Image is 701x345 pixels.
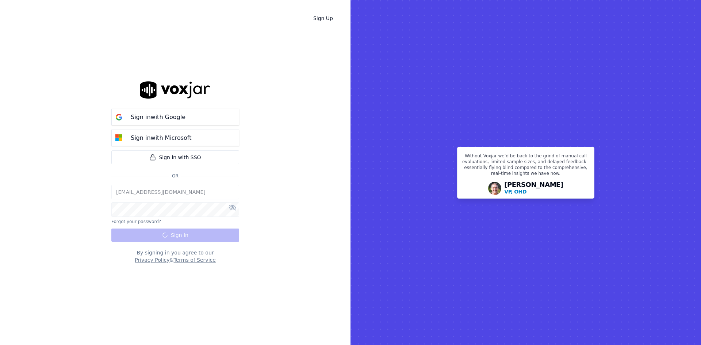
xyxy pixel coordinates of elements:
button: Forgot your password? [111,219,161,225]
input: Email [111,185,239,199]
div: By signing in you agree to our & [111,249,239,264]
button: Sign inwith Google [111,109,239,125]
p: VP, OHD [504,188,526,195]
p: Without Voxjar we’d be back to the grind of manual call evaluations, limited sample sizes, and de... [462,153,590,179]
button: Terms of Service [173,256,215,264]
img: google Sign in button [112,110,126,124]
div: [PERSON_NAME] [504,181,563,195]
span: Or [169,173,181,179]
button: Sign inwith Microsoft [111,130,239,146]
img: Avatar [488,182,501,195]
button: Privacy Policy [135,256,169,264]
p: Sign in with Microsoft [131,134,191,142]
img: logo [140,81,210,99]
img: microsoft Sign in button [112,131,126,145]
a: Sign Up [307,12,339,25]
a: Sign in with SSO [111,150,239,164]
p: Sign in with Google [131,113,185,122]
